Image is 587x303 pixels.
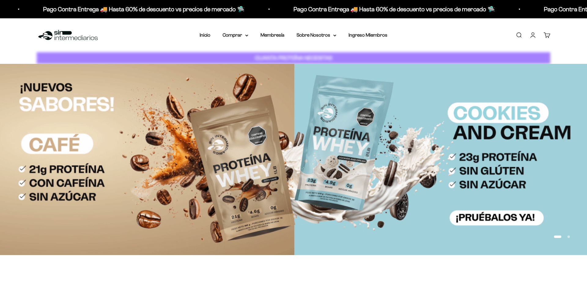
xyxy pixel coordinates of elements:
[255,55,332,61] strong: CUANTA PROTEÍNA NECESITAS
[293,4,495,14] p: Pago Contra Entrega 🚚 Hasta 60% de descuento vs precios de mercado 🛸
[43,4,245,14] p: Pago Contra Entrega 🚚 Hasta 60% de descuento vs precios de mercado 🛸
[297,31,336,39] summary: Sobre Nosotros
[260,32,284,38] a: Membresía
[223,31,248,39] summary: Comprar
[349,32,387,38] a: Ingreso Miembros
[200,32,210,38] a: Inicio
